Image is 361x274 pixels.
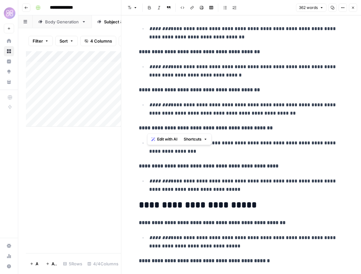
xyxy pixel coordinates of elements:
a: Insights [4,56,14,67]
span: Edit with AI [157,136,177,142]
button: Sort [55,36,78,46]
button: Filter [28,36,53,46]
button: Add Row [26,259,42,269]
span: Shortcuts [184,136,202,142]
span: 4 Columns [90,38,112,44]
a: Subject & Preview Suggestions [92,15,179,28]
a: Your Data [4,77,14,87]
a: Body Generation [33,15,92,28]
a: Opportunities [4,67,14,77]
span: Add Row [36,261,38,267]
span: Sort [60,38,68,44]
div: Subject & Preview Suggestions [104,19,166,25]
span: Add 10 Rows [52,261,57,267]
button: Workspace: HoneyLove [4,5,14,21]
div: 4/4 Columns [85,259,121,269]
button: Add 10 Rows [42,259,60,269]
a: Usage [4,251,14,261]
button: 362 words [296,4,326,12]
img: HoneyLove Logo [4,7,15,19]
button: Shortcuts [181,135,210,143]
button: Edit with AI [149,135,180,143]
span: 362 words [299,5,318,11]
a: Settings [4,241,14,251]
a: Home [4,36,14,46]
div: Body Generation [45,19,79,25]
span: Filter [33,38,43,44]
a: Browse [4,46,14,56]
button: Help + Support [4,261,14,271]
button: 4 Columns [80,36,116,46]
div: 5 Rows [60,259,85,269]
